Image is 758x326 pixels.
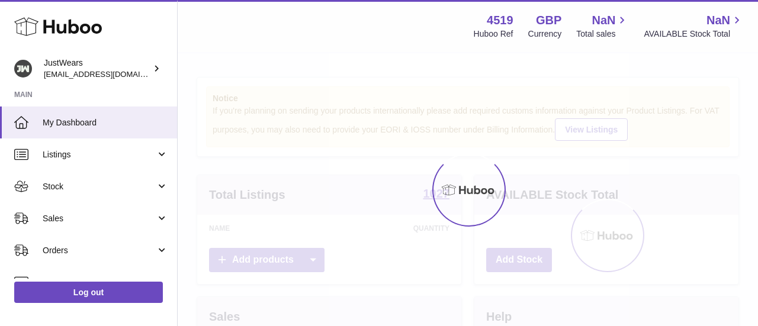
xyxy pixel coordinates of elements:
span: Total sales [576,28,629,40]
span: [EMAIL_ADDRESS][DOMAIN_NAME] [44,69,174,79]
a: Log out [14,282,163,303]
span: Orders [43,245,156,256]
strong: 4519 [487,12,513,28]
div: JustWears [44,57,150,80]
span: Stock [43,181,156,192]
div: Huboo Ref [474,28,513,40]
span: Sales [43,213,156,224]
span: AVAILABLE Stock Total [644,28,744,40]
a: NaN Total sales [576,12,629,40]
div: Currency [528,28,562,40]
img: internalAdmin-4519@internal.huboo.com [14,60,32,78]
span: Listings [43,149,156,160]
span: NaN [592,12,615,28]
span: My Dashboard [43,117,168,128]
a: NaN AVAILABLE Stock Total [644,12,744,40]
span: NaN [706,12,730,28]
strong: GBP [536,12,561,28]
span: Usage [43,277,168,288]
